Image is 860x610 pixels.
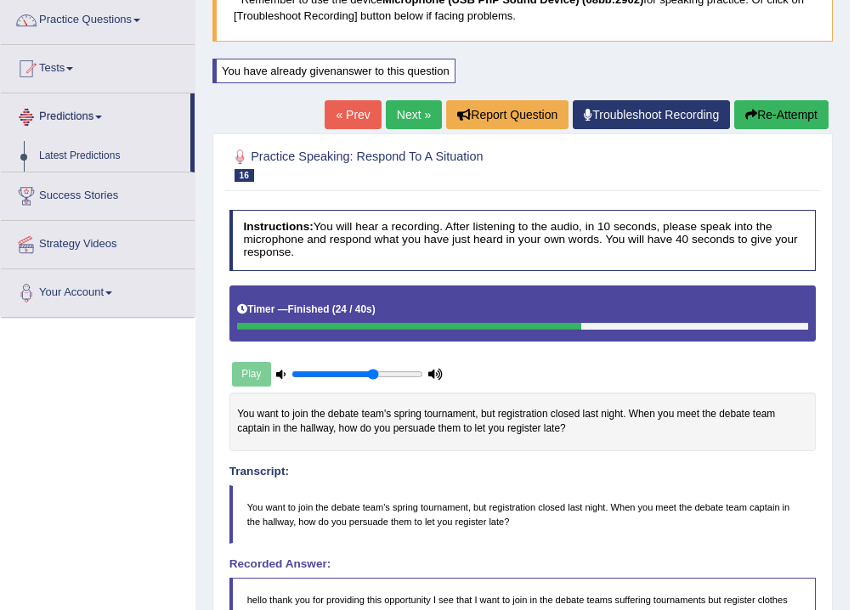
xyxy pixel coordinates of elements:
[288,303,330,315] b: Finished
[372,303,376,315] b: )
[212,59,455,83] div: You have already given answer to this question
[229,393,817,451] div: You want to join the debate team's spring tournament, but registration closed last night. When yo...
[31,141,190,172] a: Latest Predictions
[229,210,817,271] h4: You will hear a recording. After listening to the audio, in 10 seconds, please speak into the mic...
[229,146,593,182] h2: Practice Speaking: Respond To A Situation
[1,221,195,263] a: Strategy Videos
[235,169,254,182] span: 16
[237,304,375,315] h5: Timer —
[229,485,817,543] blockquote: You want to join the debate team's spring tournament, but registration closed last night. When yo...
[229,558,817,571] h4: Recorded Answer:
[243,220,313,233] b: Instructions:
[573,100,730,129] a: Troubleshoot Recording
[325,100,381,129] a: « Prev
[386,100,442,129] a: Next »
[336,303,372,315] b: 24 / 40s
[1,45,195,88] a: Tests
[446,100,569,129] button: Report Question
[1,172,195,215] a: Success Stories
[1,269,195,312] a: Your Account
[332,303,336,315] b: (
[734,100,829,129] button: Re-Attempt
[1,93,190,136] a: Predictions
